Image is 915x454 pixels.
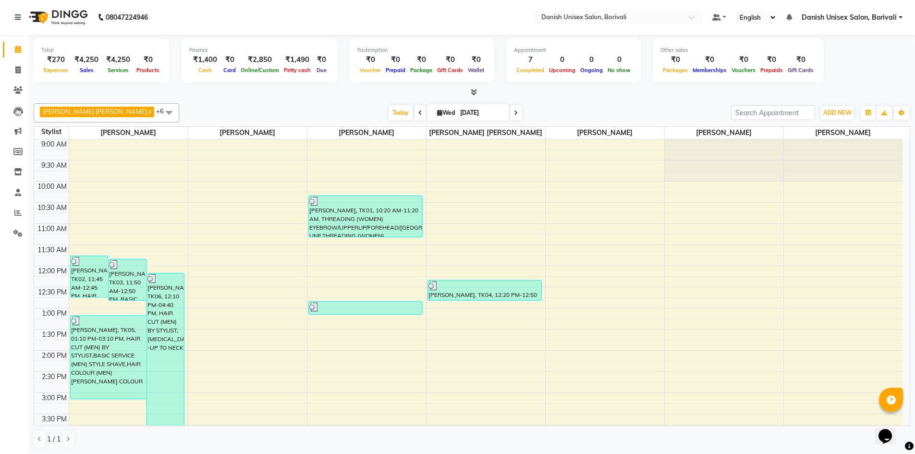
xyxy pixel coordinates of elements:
span: Ongoing [578,67,605,74]
span: Gift Cards [785,67,816,74]
span: Wed [435,109,457,116]
div: ₹270 [41,54,71,65]
div: Other sales [660,46,816,54]
div: ₹0 [690,54,729,65]
span: +6 [156,107,171,115]
button: ADD NEW [821,106,854,120]
span: Products [134,67,162,74]
div: 3:30 PM [40,414,69,424]
span: Packages [660,67,690,74]
span: Package [408,67,435,74]
span: Petty cash [281,67,313,74]
div: 12:30 PM [36,287,69,297]
div: 3:00 PM [40,393,69,403]
div: ₹1,490 [281,54,313,65]
span: Danish Unisex Salon, Borivali [802,12,897,23]
div: ₹0 [408,54,435,65]
iframe: chat widget [875,416,905,444]
span: Prepaids [758,67,785,74]
div: ₹0 [221,54,238,65]
div: 2:00 PM [40,351,69,361]
div: ₹0 [383,54,408,65]
div: 9:00 AM [39,139,69,149]
span: Services [105,67,131,74]
div: 0 [578,54,605,65]
input: Search Appointment [731,105,815,120]
div: ₹0 [758,54,785,65]
span: [PERSON_NAME] [546,127,664,139]
div: 7 [514,54,547,65]
div: Redemption [357,46,487,54]
div: Stylist [34,127,69,137]
div: 0 [605,54,633,65]
span: [PERSON_NAME] [307,127,426,139]
div: ₹2,850 [238,54,281,65]
span: [PERSON_NAME] [784,127,903,139]
span: Vouchers [729,67,758,74]
div: [PERSON_NAME], TK04, 12:50 PM-01:10 PM, NAIL GEL PAINT REMOVER [309,302,423,314]
div: ₹1,400 [189,54,221,65]
div: 0 [547,54,578,65]
div: ₹0 [660,54,690,65]
span: [PERSON_NAME] [PERSON_NAME] [43,108,147,115]
div: [PERSON_NAME], TK04, 12:20 PM-12:50 PM, HAIR WASH WITH CONDITIONING HAIR WASH BELOW SHOULDER [428,281,542,300]
span: [PERSON_NAME] [69,127,188,139]
span: [PERSON_NAME] [665,127,783,139]
b: 08047224946 [106,4,148,31]
span: Sales [77,67,96,74]
span: Due [314,67,329,74]
div: Total [41,46,162,54]
span: Today [389,105,413,120]
div: ₹0 [785,54,816,65]
div: 1:00 PM [40,308,69,319]
div: 12:00 PM [36,266,69,276]
div: [PERSON_NAME], TK02, 11:45 AM-12:45 PM, HAIR CUT (MEN) BY STYLIST,BASIC SERVICE (MEN) STYLE SHAVE [71,256,108,297]
span: Cash [196,67,214,74]
img: logo [24,4,90,31]
div: 10:30 AM [36,203,69,213]
div: [PERSON_NAME], TK05, 01:10 PM-03:10 PM, HAIR CUT (MEN) BY STYLIST,BASIC SERVICE (MEN) STYLE SHAVE... [71,316,146,399]
span: Voucher [357,67,383,74]
span: Completed [514,67,547,74]
div: [PERSON_NAME], TK03, 11:50 AM-12:50 PM, BASIC SERVICE (MEN) SHAVING,BASIC SERVICE (MEN) SHAVING [109,259,146,300]
div: 11:00 AM [36,224,69,234]
span: Wallet [465,67,487,74]
span: ADD NEW [823,109,852,116]
div: ₹0 [465,54,487,65]
span: 1 / 1 [47,434,61,444]
div: [PERSON_NAME], TK01, 10:20 AM-11:20 AM, THREADING (WOMEN) EYEBROW/UPPERLIP/FOREHEAD/[GEOGRAPHIC_D... [309,196,423,237]
span: Card [221,67,238,74]
div: ₹0 [357,54,383,65]
span: [PERSON_NAME] [PERSON_NAME] [427,127,545,139]
span: [PERSON_NAME] [188,127,307,139]
span: Expenses [41,67,71,74]
div: 10:00 AM [36,182,69,192]
a: x [147,108,151,115]
div: 1:30 PM [40,330,69,340]
div: Finance [189,46,330,54]
div: ₹0 [134,54,162,65]
span: Memberships [690,67,729,74]
span: Gift Cards [435,67,465,74]
span: Upcoming [547,67,578,74]
div: Appointment [514,46,633,54]
span: Prepaid [383,67,408,74]
div: ₹0 [313,54,330,65]
span: Online/Custom [238,67,281,74]
span: No show [605,67,633,74]
div: ₹4,250 [102,54,134,65]
div: ₹0 [435,54,465,65]
div: ₹0 [729,54,758,65]
div: 2:30 PM [40,372,69,382]
div: 11:30 AM [36,245,69,255]
div: 9:30 AM [39,160,69,171]
div: ₹4,250 [71,54,102,65]
input: 2025-09-03 [457,106,505,120]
